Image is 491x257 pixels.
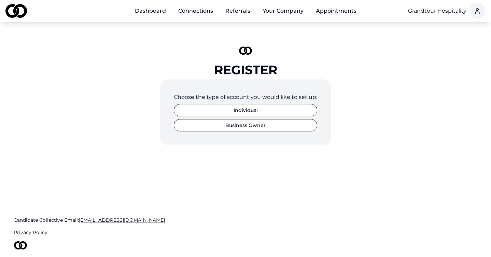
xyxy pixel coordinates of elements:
img: logo [239,47,252,55]
nav: Main [129,4,362,18]
span: [EMAIL_ADDRESS][DOMAIN_NAME] [79,217,165,223]
a: Candidate Collective Email:[EMAIL_ADDRESS][DOMAIN_NAME] [14,217,477,223]
img: logo [14,241,27,249]
a: Dashboard [129,4,171,18]
a: Connections [173,4,219,18]
a: Appointments [310,4,362,18]
div: Register [214,63,277,77]
img: logo [5,4,27,18]
button: Your Company [257,4,309,18]
button: Individual [174,104,317,116]
div: Choose the type of account you would like to set up: [174,93,317,101]
button: Business Owner [174,119,317,131]
a: Referrals [220,4,256,18]
a: Privacy Policy [14,229,477,236]
button: Grandtour Hospitality [408,7,466,15]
